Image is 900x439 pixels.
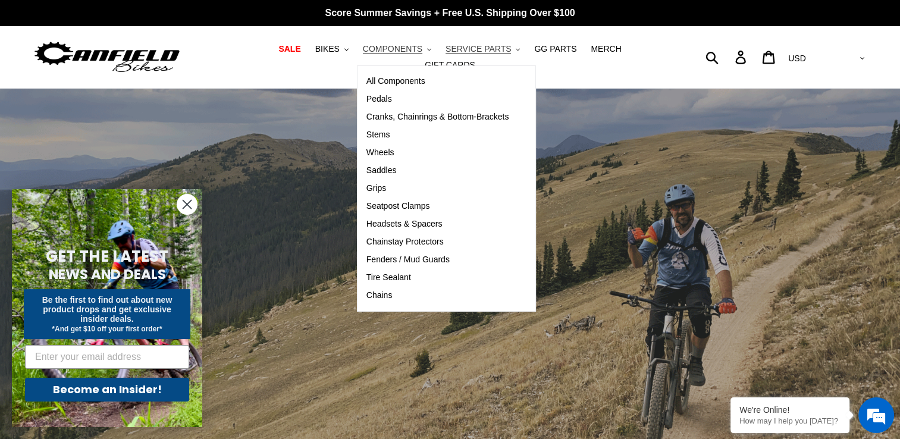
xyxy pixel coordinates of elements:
[177,194,197,215] button: Close dialog
[366,130,390,140] span: Stems
[534,44,576,54] span: GG PARTS
[419,57,481,73] a: GIFT CARDS
[366,237,444,247] span: Chainstay Protectors
[712,44,742,70] input: Search
[46,246,168,267] span: GET THE LATEST
[446,44,511,54] span: SERVICE PARTS
[358,287,518,305] a: Chains
[315,44,340,54] span: BIKES
[366,94,392,104] span: Pedals
[585,41,627,57] a: MERCH
[366,290,393,300] span: Chains
[366,272,411,283] span: Tire Sealant
[25,378,189,402] button: Become an Insider!
[739,405,841,415] div: We're Online!
[33,39,181,76] img: Canfield Bikes
[358,126,518,144] a: Stems
[358,90,518,108] a: Pedals
[591,44,621,54] span: MERCH
[363,44,422,54] span: COMPONENTS
[358,108,518,126] a: Cranks, Chainrings & Bottom-Brackets
[358,144,518,162] a: Wheels
[42,295,173,324] span: Be the first to find out about new product drops and get exclusive insider deals.
[366,201,430,211] span: Seatpost Clamps
[366,255,450,265] span: Fenders / Mud Guards
[358,251,518,269] a: Fenders / Mud Guards
[528,41,582,57] a: GG PARTS
[272,41,306,57] a: SALE
[309,41,355,57] button: BIKES
[25,345,189,369] input: Enter your email address
[52,325,162,333] span: *And get $10 off your first order*
[425,60,475,70] span: GIFT CARDS
[358,162,518,180] a: Saddles
[366,112,509,122] span: Cranks, Chainrings & Bottom-Brackets
[358,215,518,233] a: Headsets & Spacers
[739,416,841,425] p: How may I help you today?
[49,265,166,284] span: NEWS AND DEALS
[440,41,526,57] button: SERVICE PARTS
[358,233,518,251] a: Chainstay Protectors
[366,183,386,193] span: Grips
[358,269,518,287] a: Tire Sealant
[358,73,518,90] a: All Components
[366,165,397,175] span: Saddles
[366,219,443,229] span: Headsets & Spacers
[278,44,300,54] span: SALE
[358,197,518,215] a: Seatpost Clamps
[366,148,394,158] span: Wheels
[357,41,437,57] button: COMPONENTS
[366,76,425,86] span: All Components
[358,180,518,197] a: Grips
